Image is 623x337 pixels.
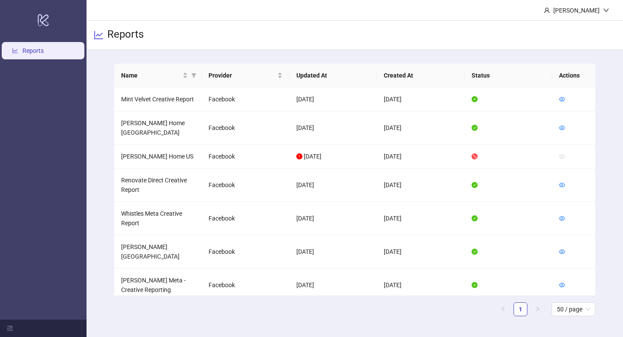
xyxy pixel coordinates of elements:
span: user [544,7,550,13]
div: Page Size [552,302,595,316]
td: [DATE] [377,87,465,111]
th: Provider [202,64,289,87]
span: stop [472,153,478,159]
td: [PERSON_NAME] [GEOGRAPHIC_DATA] [114,235,202,269]
td: Facebook [202,111,289,145]
td: Facebook [202,269,289,302]
li: Next Page [531,302,545,316]
li: Previous Page [496,302,510,316]
span: line-chart [93,30,104,40]
span: menu-fold [7,325,13,331]
td: [DATE] [289,168,377,202]
th: Created At [377,64,465,87]
td: [PERSON_NAME] Home [GEOGRAPHIC_DATA] [114,111,202,145]
td: Facebook [202,168,289,202]
td: [DATE] [377,145,465,168]
td: Facebook [202,235,289,269]
td: [DATE] [289,202,377,235]
td: Renovate Direct Creative Report [114,168,202,202]
td: [DATE] [377,168,465,202]
td: [DATE] [289,269,377,302]
h3: Reports [107,28,144,42]
td: Mint Velvet Creative Report [114,87,202,111]
span: eye [559,153,565,159]
td: Facebook [202,145,289,168]
span: [DATE] [304,153,321,160]
span: eye [559,125,565,131]
td: [PERSON_NAME] Meta - Creative Reporting [114,269,202,302]
span: down [603,7,609,13]
span: left [501,306,506,311]
a: eye [559,248,565,255]
a: 1 [514,303,527,316]
a: eye [559,215,565,222]
td: [DATE] [377,111,465,145]
td: [DATE] [289,87,377,111]
td: Facebook [202,87,289,111]
td: Whistles Meta Creative Report [114,202,202,235]
button: right [531,302,545,316]
span: eye [559,182,565,188]
span: check-circle [472,182,478,188]
td: [DATE] [377,235,465,269]
span: Provider [209,71,276,80]
button: left [496,302,510,316]
th: Updated At [289,64,377,87]
a: eye [559,282,565,288]
li: 1 [514,302,527,316]
span: exclamation-circle [296,153,302,159]
span: 50 / page [557,303,590,316]
td: [DATE] [377,269,465,302]
a: eye [559,124,565,131]
th: Status [465,64,552,87]
td: [DATE] [289,111,377,145]
span: eye [559,96,565,102]
td: Facebook [202,202,289,235]
span: check-circle [472,249,478,255]
a: eye [559,181,565,188]
span: Name [121,71,181,80]
span: eye [559,249,565,255]
td: [PERSON_NAME] Home US [114,145,202,168]
span: check-circle [472,125,478,131]
span: filter [191,73,196,78]
th: Actions [552,64,595,87]
span: eye [559,282,565,288]
a: Reports [22,47,44,54]
td: [DATE] [377,202,465,235]
span: filter [189,69,198,82]
a: eye [559,96,565,103]
div: [PERSON_NAME] [550,6,603,15]
span: check-circle [472,96,478,102]
span: right [535,306,540,311]
th: Name [114,64,202,87]
td: [DATE] [289,235,377,269]
span: check-circle [472,215,478,221]
span: check-circle [472,282,478,288]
